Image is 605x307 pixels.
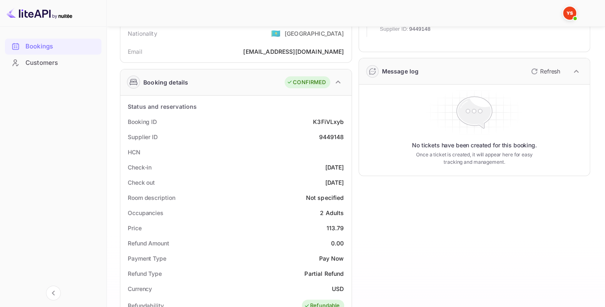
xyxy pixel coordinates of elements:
button: Collapse navigation [46,286,61,300]
img: LiteAPI logo [7,7,72,20]
p: Refresh [540,67,560,76]
div: Partial Refund [304,269,344,278]
div: Supplier ID [128,133,158,141]
div: [EMAIL_ADDRESS][DOMAIN_NAME] [243,47,344,56]
span: United States [271,26,281,41]
div: Email [128,47,142,56]
div: Pay Now [319,254,344,263]
div: Customers [5,55,101,71]
div: Booking details [143,78,188,87]
div: 9449148 [319,133,344,141]
span: 9449148 [409,25,430,33]
a: Customers [5,55,101,70]
div: Occupancies [128,208,163,217]
div: 113.79 [327,224,344,232]
button: Refresh [526,65,564,78]
img: Yandex Support [563,7,576,20]
div: CONFIRMED [287,78,326,87]
div: Refund Amount [128,239,169,247]
div: Room description [128,193,175,202]
div: Check-in [128,163,152,172]
div: Status and reservations [128,102,197,111]
div: HCN [128,148,140,156]
div: Not specified [306,193,344,202]
div: Nationality [128,29,157,38]
div: 2 Adults [320,208,344,217]
div: Message log [382,67,419,76]
div: Bookings [25,42,97,51]
p: No tickets have been created for this booking. [412,141,537,149]
div: K3FiVLxyb [313,117,344,126]
div: Currency [128,284,152,293]
div: Bookings [5,39,101,55]
div: USD [332,284,344,293]
div: Payment Type [128,254,166,263]
div: [DATE] [325,163,344,172]
span: Supplier ID: [380,25,409,33]
a: Bookings [5,39,101,54]
div: 0.00 [331,239,344,247]
div: Refund Type [128,269,162,278]
div: [DATE] [325,178,344,187]
div: Customers [25,58,97,68]
div: Price [128,224,142,232]
div: Booking ID [128,117,157,126]
p: Once a ticket is created, it will appear here for easy tracking and management. [412,151,536,166]
div: [GEOGRAPHIC_DATA] [285,29,344,38]
div: Check out [128,178,155,187]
